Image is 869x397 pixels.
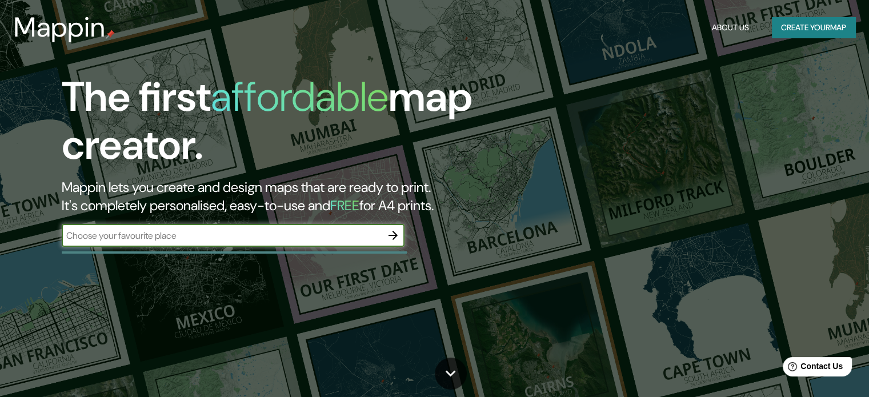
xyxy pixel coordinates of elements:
h3: Mappin [14,11,106,43]
img: mappin-pin [106,30,115,39]
h2: Mappin lets you create and design maps that are ready to print. It's completely personalised, eas... [62,178,496,215]
h1: affordable [211,70,389,123]
h1: The first map creator. [62,73,496,178]
iframe: Help widget launcher [767,352,856,384]
h5: FREE [330,197,359,214]
button: About Us [707,17,754,38]
button: Create yourmap [772,17,855,38]
input: Choose your favourite place [62,229,382,242]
